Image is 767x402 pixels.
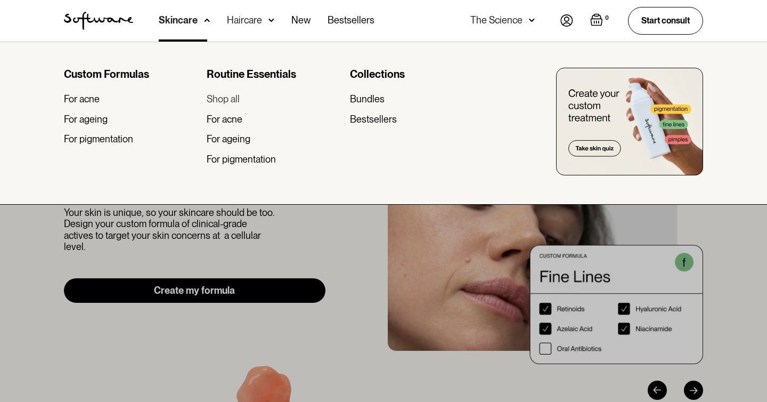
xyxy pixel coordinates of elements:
a: Open empty cart [590,13,611,28]
div: Skincare [159,15,198,26]
div: For ageing [207,133,250,145]
a: For pigmentation [64,133,198,145]
div: 0 [603,13,611,23]
a: Bestsellers [350,114,484,125]
img: create you custom treatment bottle [556,68,703,175]
a: Start consult [628,7,703,34]
div: The Science [470,15,523,26]
div: For acne [64,93,100,105]
img: arrow down [204,15,210,26]
div: For acne [207,114,242,125]
div: For pigmentation [207,154,276,165]
img: Software Logo [64,12,133,30]
a: For acne [207,114,341,125]
img: arrow down [268,15,274,26]
a: For acne [64,93,198,105]
div: For ageing [64,114,108,125]
a: home [64,12,133,30]
img: arrow down [529,15,535,26]
div: Shop all [207,93,240,105]
div: Bestsellers [350,114,397,125]
a: Bundles [350,93,484,105]
div: For pigmentation [64,133,133,145]
div: Collections [350,68,484,81]
a: Shop all [207,93,341,105]
div: Routine Essentials [207,68,341,81]
a: For ageing [64,114,198,125]
div: Custom Formulas [64,68,198,81]
a: For ageing [207,133,341,145]
div: Bundles [350,93,385,105]
div: Haircare [227,15,262,26]
a: For pigmentation [207,154,341,165]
